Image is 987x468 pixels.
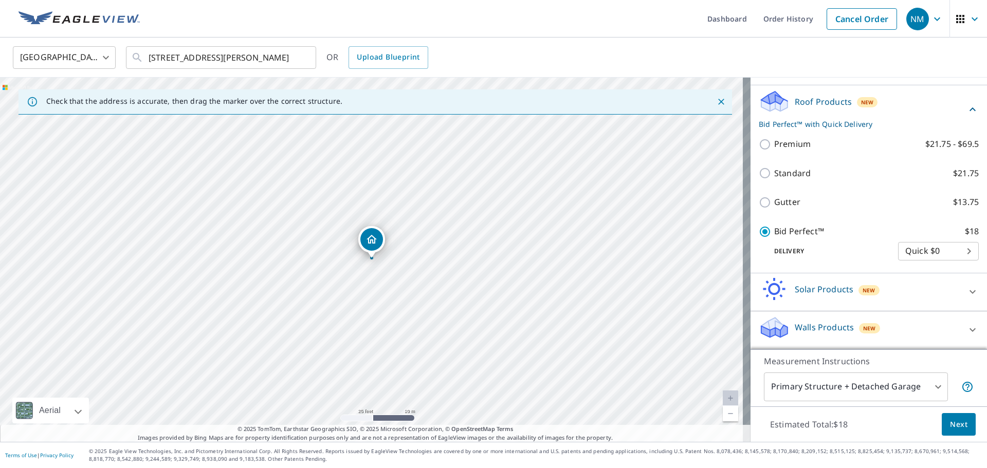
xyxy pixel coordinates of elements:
img: EV Logo [19,11,140,27]
a: OpenStreetMap [451,425,495,433]
div: OR [326,46,428,69]
div: Primary Structure + Detached Garage [764,372,948,401]
p: Roof Products [795,96,852,108]
a: Terms of Use [5,452,37,459]
span: Next [950,418,967,431]
span: © 2025 TomTom, Earthstar Geographics SIO, © 2025 Microsoft Corporation, © [237,425,514,434]
a: Cancel Order [827,8,897,30]
input: Search by address or latitude-longitude [149,43,295,72]
a: Current Level 20, Zoom In Disabled [723,390,738,406]
span: New [863,324,876,332]
div: Walls ProductsNew [759,315,979,345]
a: Upload Blueprint [349,46,428,69]
p: $21.75 [953,167,979,180]
div: Roof ProductsNewBid Perfect™ with Quick Delivery [759,89,979,129]
p: Bid Perfect™ with Quick Delivery [759,119,966,129]
p: Standard [774,167,811,180]
button: Next [942,413,976,436]
p: Delivery [759,247,898,256]
div: NM [906,8,929,30]
button: Close [715,95,728,108]
p: $13.75 [953,196,979,209]
span: Upload Blueprint [357,51,419,64]
p: $18 [965,225,979,238]
div: Dropped pin, building 1, Residential property, 4137 W Wagon Wheel Dr Phoenix, AZ 85051 [358,226,385,258]
span: New [861,98,874,106]
p: $21.75 - $69.5 [925,138,979,151]
p: © 2025 Eagle View Technologies, Inc. and Pictometry International Corp. All Rights Reserved. Repo... [89,447,982,463]
a: Current Level 20, Zoom Out [723,406,738,421]
span: Your report will include the primary structure and a detached garage if one exists. [961,381,974,393]
p: Walls Products [795,321,854,333]
p: | [5,452,74,458]
p: Check that the address is accurate, then drag the marker over the correct structure. [46,97,342,106]
a: Privacy Policy [40,452,74,459]
div: Quick $0 [898,237,979,266]
a: Terms [497,425,514,433]
div: Aerial [36,398,64,423]
p: Estimated Total: $18 [762,413,856,436]
p: Bid Perfect™ [774,225,824,238]
p: Solar Products [795,283,853,295]
p: Measurement Instructions [764,355,974,367]
p: Premium [774,138,811,151]
p: Gutter [774,196,800,209]
div: Solar ProductsNew [759,277,979,307]
div: Aerial [12,398,89,423]
div: [GEOGRAPHIC_DATA] [13,43,116,72]
span: New [863,286,875,294]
